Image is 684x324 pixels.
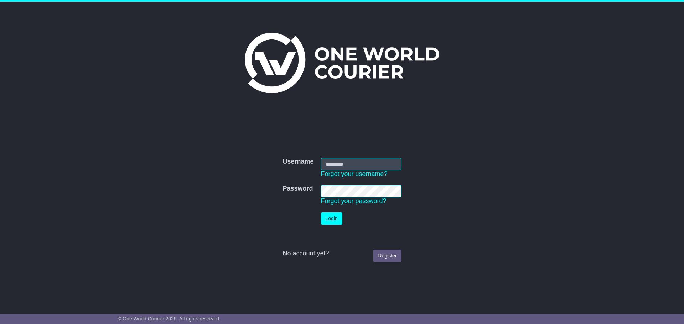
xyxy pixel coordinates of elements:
img: One World [245,33,439,93]
a: Forgot your username? [321,170,388,177]
a: Register [373,250,401,262]
div: No account yet? [283,250,401,257]
button: Login [321,212,342,225]
label: Username [283,158,313,166]
span: © One World Courier 2025. All rights reserved. [118,316,221,322]
a: Forgot your password? [321,197,387,205]
label: Password [283,185,313,193]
